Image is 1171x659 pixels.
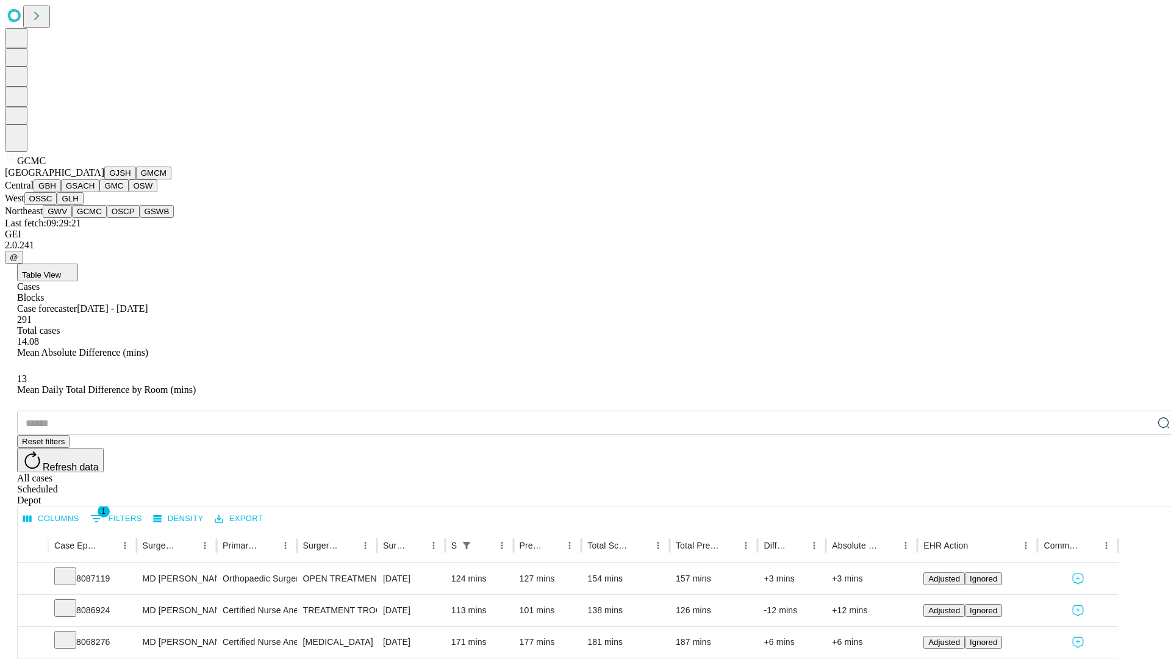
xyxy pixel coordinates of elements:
[520,563,576,594] div: 127 mins
[5,193,24,203] span: West
[43,462,99,472] span: Refresh data
[17,373,27,384] span: 13
[17,448,104,472] button: Refresh data
[425,537,442,554] button: Menu
[277,537,294,554] button: Menu
[303,595,371,626] div: TREATMENT TROCHANTERIC [MEDICAL_DATA] FRACTURE INTERMEDULLARY ROD
[587,563,664,594] div: 154 mins
[676,563,752,594] div: 157 mins
[383,595,439,626] div: [DATE]
[5,240,1166,251] div: 2.0.241
[24,632,42,654] button: Expand
[223,563,290,594] div: Orthopaedic Surgery
[212,510,266,528] button: Export
[5,206,43,216] span: Northeast
[340,537,357,554] button: Sort
[969,537,986,554] button: Sort
[1081,537,1098,554] button: Sort
[587,541,631,550] div: Total Scheduled Duration
[880,537,897,554] button: Sort
[20,510,82,528] button: Select columns
[965,604,1002,617] button: Ignored
[923,572,965,585] button: Adjusted
[493,537,510,554] button: Menu
[520,595,576,626] div: 101 mins
[17,314,32,325] span: 291
[923,636,965,649] button: Adjusted
[451,627,507,658] div: 171 mins
[970,606,997,615] span: Ignored
[720,537,737,554] button: Sort
[17,384,196,395] span: Mean Daily Total Difference by Room (mins)
[136,167,171,179] button: GMCM
[223,541,258,550] div: Primary Service
[923,541,968,550] div: EHR Action
[676,541,720,550] div: Total Predicted Duration
[832,541,879,550] div: Absolute Difference
[451,541,457,550] div: Scheduled In Room Duration
[897,537,914,554] button: Menu
[22,437,65,446] span: Reset filters
[99,179,128,192] button: GMC
[458,537,475,554] button: Show filters
[650,537,667,554] button: Menu
[98,505,110,517] span: 1
[928,606,960,615] span: Adjusted
[34,179,61,192] button: GBH
[5,229,1166,240] div: GEI
[676,595,752,626] div: 126 mins
[17,347,148,358] span: Mean Absolute Difference (mins)
[99,537,116,554] button: Sort
[129,179,158,192] button: OSW
[832,627,911,658] div: +6 mins
[24,192,57,205] button: OSSC
[970,638,997,647] span: Ignored
[632,537,650,554] button: Sort
[923,604,965,617] button: Adjusted
[1044,541,1079,550] div: Comments
[24,569,42,590] button: Expand
[303,627,371,658] div: [MEDICAL_DATA]
[5,180,34,190] span: Central
[150,510,207,528] button: Density
[408,537,425,554] button: Sort
[54,595,131,626] div: 8086924
[43,205,72,218] button: GWV
[561,537,578,554] button: Menu
[520,627,576,658] div: 177 mins
[451,563,507,594] div: 124 mins
[383,627,439,658] div: [DATE]
[383,563,439,594] div: [DATE]
[544,537,561,554] button: Sort
[143,541,178,550] div: Surgeon Name
[54,541,98,550] div: Case Epic Id
[17,336,39,347] span: 14.08
[17,156,46,166] span: GCMC
[54,563,131,594] div: 8087119
[87,509,145,528] button: Show filters
[476,537,493,554] button: Sort
[357,537,374,554] button: Menu
[587,627,664,658] div: 181 mins
[1098,537,1115,554] button: Menu
[832,563,911,594] div: +3 mins
[928,638,960,647] span: Adjusted
[303,541,338,550] div: Surgery Name
[107,205,140,218] button: OSCP
[116,537,134,554] button: Menu
[764,563,820,594] div: +3 mins
[143,563,210,594] div: MD [PERSON_NAME]
[17,303,77,314] span: Case forecaster
[520,541,543,550] div: Predicted In Room Duration
[832,595,911,626] div: +12 mins
[143,627,210,658] div: MD [PERSON_NAME]
[104,167,136,179] button: GJSH
[196,537,213,554] button: Menu
[587,595,664,626] div: 138 mins
[17,264,78,281] button: Table View
[223,595,290,626] div: Certified Nurse Anesthetist
[928,574,960,583] span: Adjusted
[57,192,83,205] button: GLH
[22,270,61,279] span: Table View
[10,253,18,262] span: @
